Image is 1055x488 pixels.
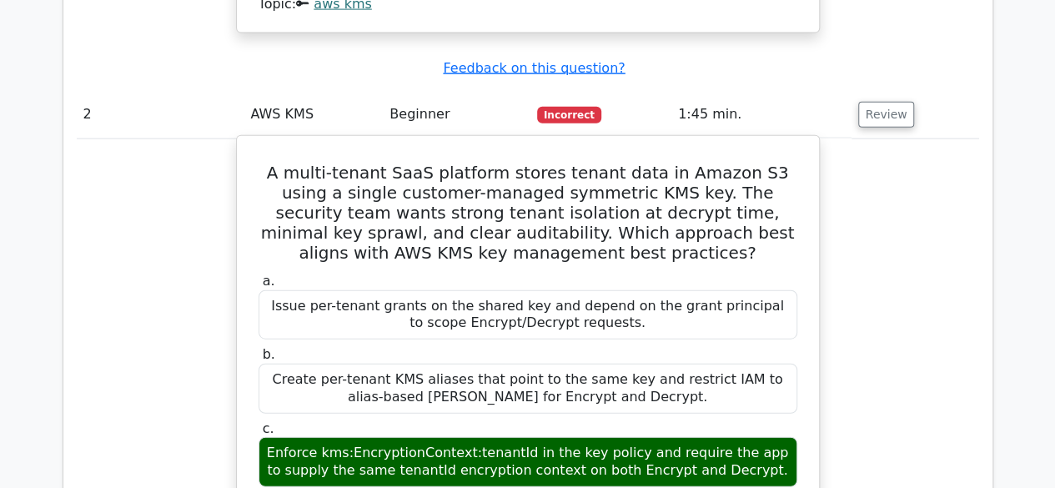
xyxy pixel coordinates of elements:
span: c. [263,420,274,436]
td: AWS KMS [244,91,383,138]
td: Beginner [383,91,530,138]
span: a. [263,273,275,289]
td: 1:45 min. [671,91,852,138]
div: Issue per-tenant grants on the shared key and depend on the grant principal to scope Encrypt/Decr... [259,290,797,340]
div: Enforce kms:EncryptionContext:tenantId in the key policy and require the app to supply the same t... [259,437,797,487]
div: Create per-tenant KMS aliases that point to the same key and restrict IAM to alias-based [PERSON_... [259,364,797,414]
button: Review [858,102,915,128]
a: Feedback on this question? [443,60,625,76]
td: 2 [77,91,244,138]
h5: A multi-tenant SaaS platform stores tenant data in Amazon S3 using a single customer-managed symm... [257,163,799,263]
span: Incorrect [537,107,601,123]
span: b. [263,346,275,362]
